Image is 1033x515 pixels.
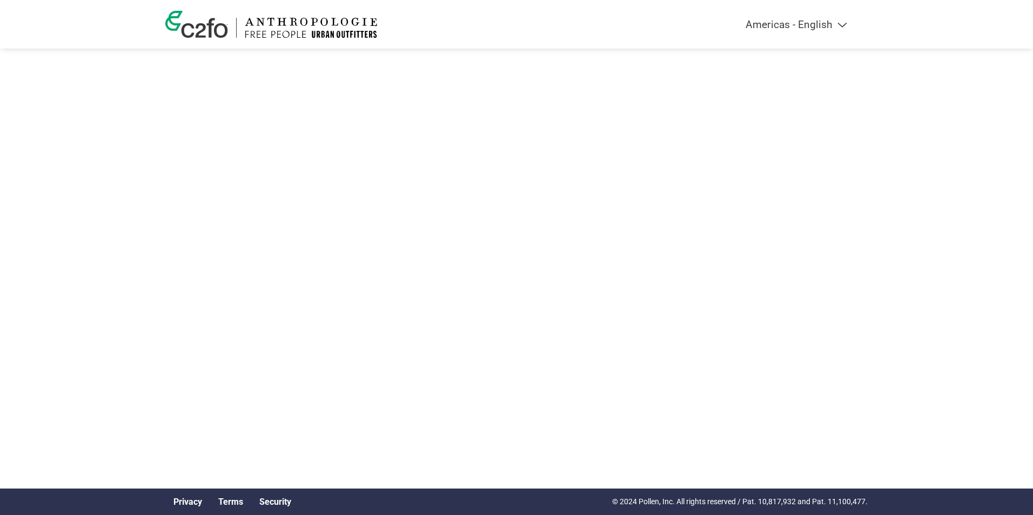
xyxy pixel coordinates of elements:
a: Security [259,497,291,507]
a: Terms [218,497,243,507]
img: Urban Outfitters [245,18,377,38]
p: © 2024 Pollen, Inc. All rights reserved / Pat. 10,817,932 and Pat. 11,100,477. [612,496,868,507]
img: c2fo logo [165,11,228,38]
a: Privacy [173,497,202,507]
